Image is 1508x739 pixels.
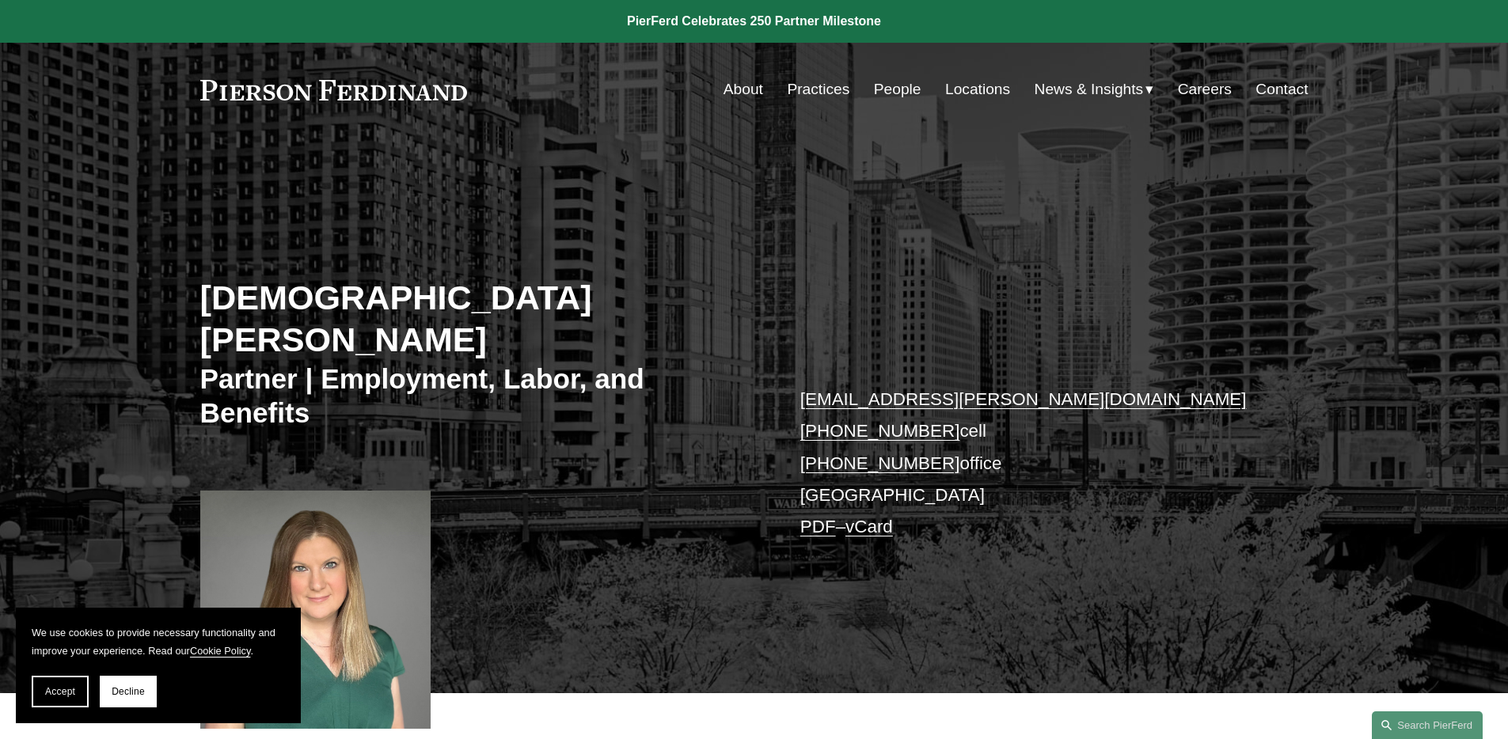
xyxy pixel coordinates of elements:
[787,74,849,104] a: Practices
[800,389,1247,409] a: [EMAIL_ADDRESS][PERSON_NAME][DOMAIN_NAME]
[800,517,836,536] a: PDF
[200,277,754,360] h2: [DEMOGRAPHIC_DATA][PERSON_NAME]
[16,608,301,723] section: Cookie banner
[800,384,1262,544] p: cell office [GEOGRAPHIC_DATA] –
[200,362,754,430] h3: Partner | Employment, Labor, and Benefits
[45,686,75,697] span: Accept
[1178,74,1232,104] a: Careers
[945,74,1010,104] a: Locations
[112,686,145,697] span: Decline
[1035,74,1154,104] a: folder dropdown
[1035,76,1144,104] span: News & Insights
[32,623,285,660] p: We use cookies to provide necessary functionality and improve your experience. Read our .
[1255,74,1308,104] a: Contact
[32,676,89,707] button: Accept
[100,676,157,707] button: Decline
[874,74,921,104] a: People
[800,453,960,473] a: [PHONE_NUMBER]
[1372,711,1483,739] a: Search this site
[724,74,763,104] a: About
[190,645,251,657] a: Cookie Policy
[800,421,960,441] a: [PHONE_NUMBER]
[845,517,893,536] a: vCard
